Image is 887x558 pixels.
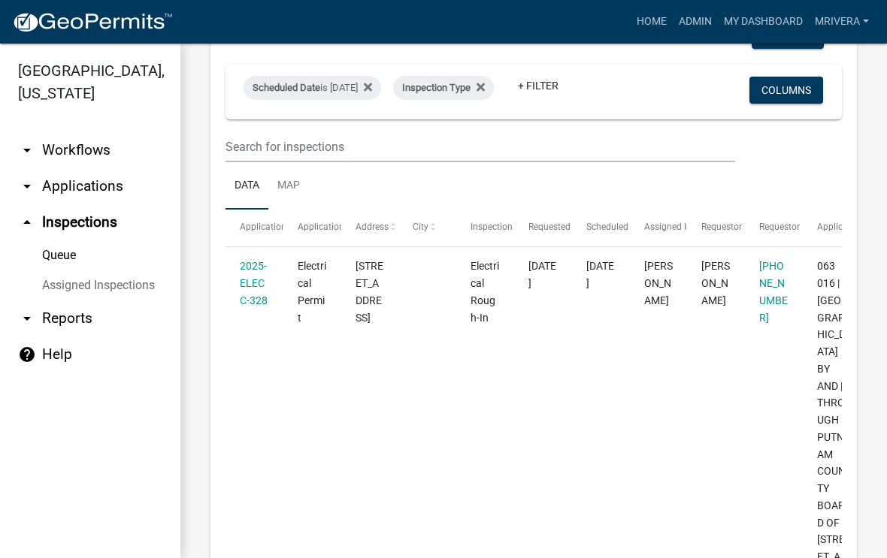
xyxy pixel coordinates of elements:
span: Inspection Type [402,82,471,93]
a: Admin [673,8,718,36]
datatable-header-cell: Application [226,210,283,246]
span: City [413,222,428,232]
i: arrow_drop_down [18,309,36,327]
span: Michele Rivera [644,260,673,306]
span: 09/10/2025 [528,260,556,289]
div: [DATE] [586,258,615,292]
datatable-header-cell: Assigned Inspector [629,210,687,246]
i: arrow_drop_up [18,213,36,231]
span: Requestor Name [701,222,769,232]
a: + Filter [506,72,571,99]
i: help [18,345,36,363]
datatable-header-cell: Address [341,210,399,246]
a: Map [268,162,309,210]
button: Export [752,22,824,49]
span: Address [356,222,389,232]
a: [PHONE_NUMBER] [759,260,788,323]
i: arrow_drop_down [18,177,36,195]
span: Application [240,222,286,232]
a: Data [226,162,268,210]
span: Inspection Type [471,222,534,232]
a: mrivera [809,8,875,36]
span: Electrical Permit [298,260,326,323]
a: 2025-ELECC-328 [240,260,268,306]
a: Home [631,8,673,36]
datatable-header-cell: Inspection Type [456,210,514,246]
input: Search for inspections [226,131,735,162]
datatable-header-cell: Scheduled Time [572,210,630,246]
div: is [DATE] [244,76,381,100]
span: 864-678-9808 [759,260,788,323]
span: Scheduled Date [253,82,320,93]
span: 126 SPARTA HWY [356,260,383,323]
span: Assigned Inspector [644,222,722,232]
span: Chanton Smith [701,260,730,306]
span: Requestor Phone [759,222,828,232]
span: Electrical Rough-In [471,260,499,323]
button: Columns [749,77,823,104]
datatable-header-cell: City [398,210,456,246]
i: arrow_drop_down [18,141,36,159]
a: My Dashboard [718,8,809,36]
datatable-header-cell: Application Type [283,210,341,246]
span: Application Type [298,222,366,232]
datatable-header-cell: Requested Date [514,210,572,246]
datatable-header-cell: Requestor Phone [745,210,803,246]
datatable-header-cell: Requestor Name [687,210,745,246]
datatable-header-cell: Application Description [803,210,861,246]
span: Requested Date [528,222,592,232]
span: Scheduled Time [586,222,651,232]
